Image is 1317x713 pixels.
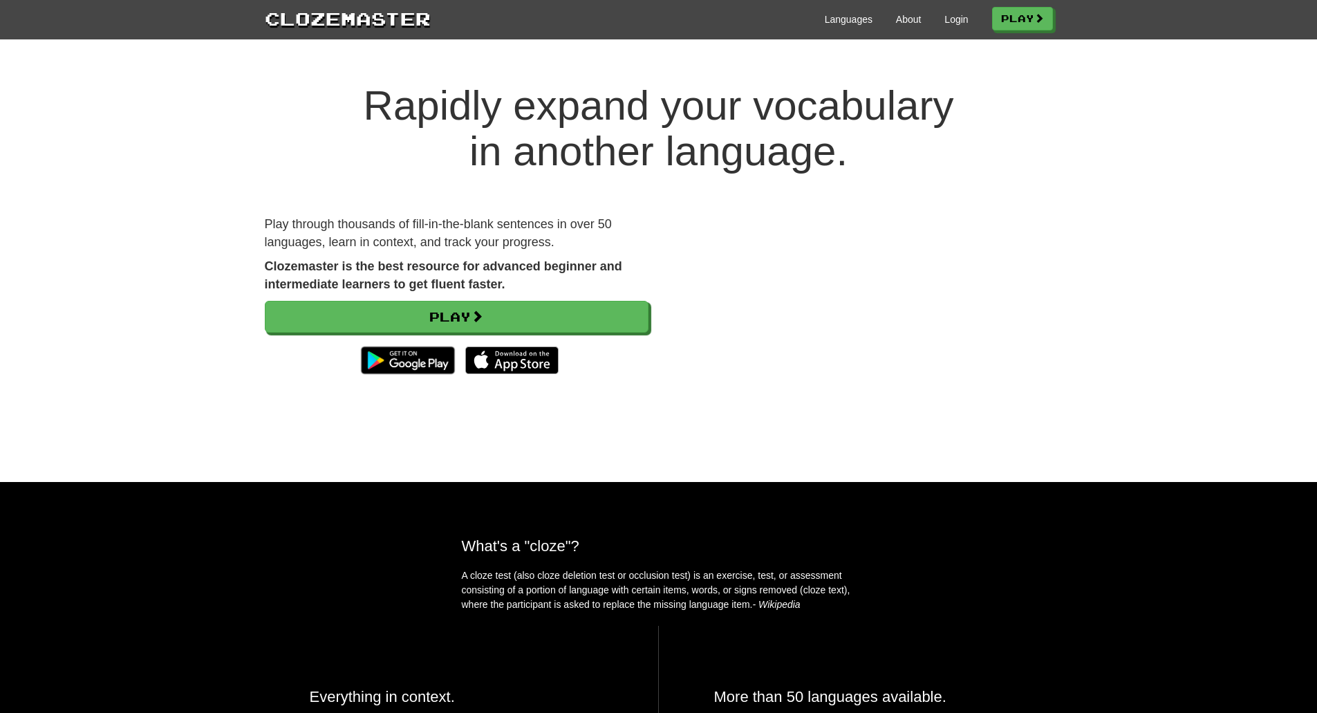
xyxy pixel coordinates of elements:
p: Play through thousands of fill-in-the-blank sentences in over 50 languages, learn in context, and... [265,216,648,251]
a: Clozemaster [265,6,431,31]
img: Get it on Google Play [354,340,461,381]
a: Play [992,7,1053,30]
em: - Wikipedia [753,599,801,610]
a: About [896,12,922,26]
h2: What's a "cloze"? [462,537,856,555]
p: A cloze test (also cloze deletion test or occlusion test) is an exercise, test, or assessment con... [462,568,856,612]
strong: Clozemaster is the best resource for advanced beginner and intermediate learners to get fluent fa... [265,259,622,291]
h2: More than 50 languages available. [714,688,1008,705]
h2: Everything in context. [310,688,603,705]
a: Play [265,301,648,333]
img: Download_on_the_App_Store_Badge_US-UK_135x40-25178aeef6eb6b83b96f5f2d004eda3bffbb37122de64afbaef7... [465,346,559,374]
a: Languages [825,12,872,26]
a: Login [944,12,968,26]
